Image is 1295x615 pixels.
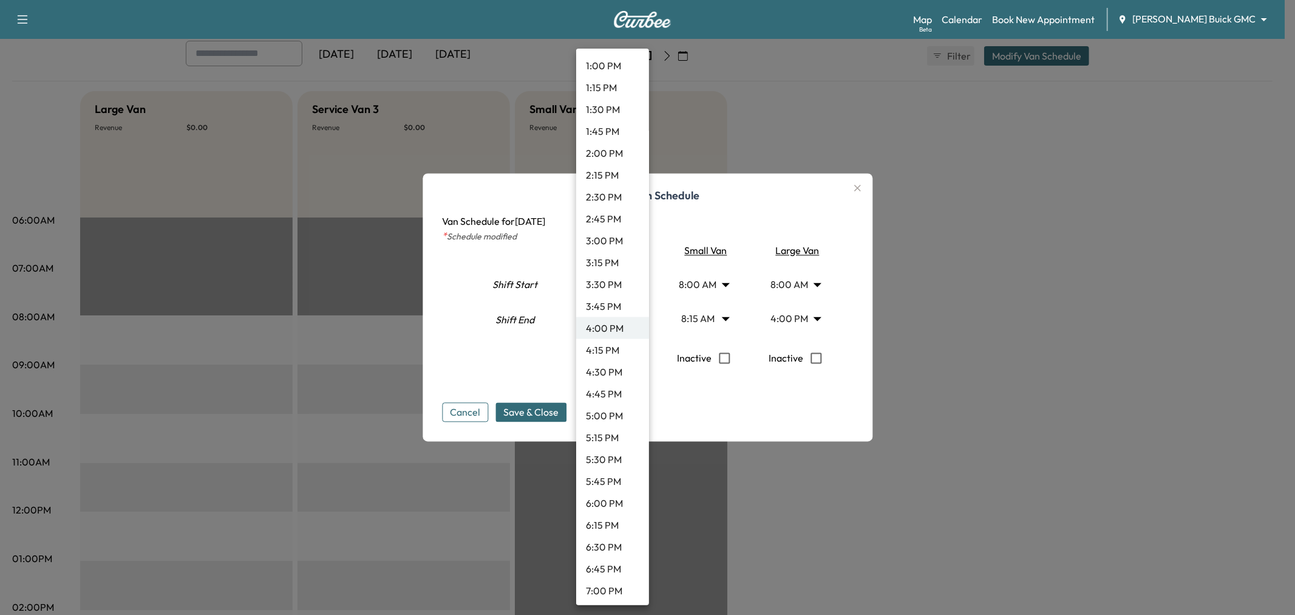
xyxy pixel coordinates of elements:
[576,405,649,427] li: 5:00 PM
[576,252,649,273] li: 3:15 PM
[576,361,649,383] li: 4:30 PM
[576,120,649,142] li: 1:45 PM
[576,98,649,120] li: 1:30 PM
[576,536,649,558] li: 6:30 PM
[576,77,649,98] li: 1:15 PM
[576,142,649,164] li: 2:00 PM
[576,186,649,208] li: 2:30 PM
[576,427,649,448] li: 5:15 PM
[576,273,649,295] li: 3:30 PM
[576,164,649,186] li: 2:15 PM
[576,558,649,580] li: 6:45 PM
[576,492,649,514] li: 6:00 PM
[576,580,649,602] li: 7:00 PM
[576,55,649,77] li: 1:00 PM
[576,208,649,230] li: 2:45 PM
[576,295,649,317] li: 3:45 PM
[576,383,649,405] li: 4:45 PM
[576,317,649,339] li: 4:00 PM
[576,470,649,492] li: 5:45 PM
[576,514,649,536] li: 6:15 PM
[576,339,649,361] li: 4:15 PM
[576,230,649,252] li: 3:00 PM
[576,448,649,470] li: 5:30 PM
